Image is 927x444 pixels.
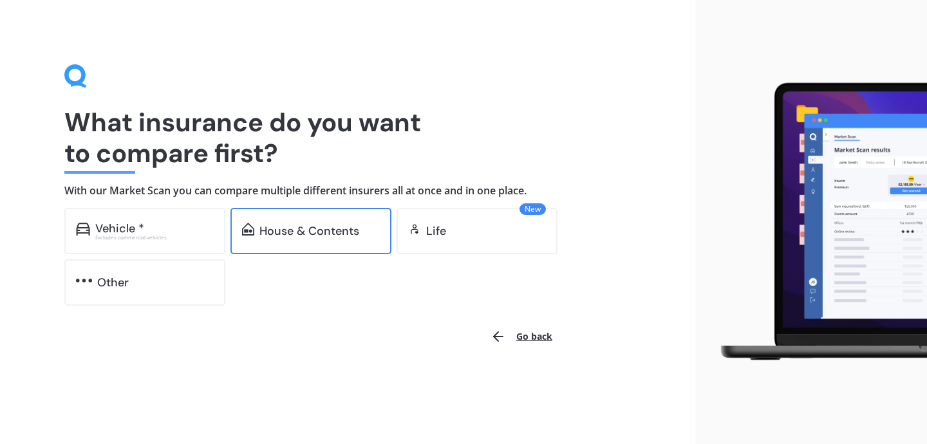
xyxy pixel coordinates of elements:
span: New [520,203,546,215]
h1: What insurance do you want to compare first? [64,107,631,169]
h4: With our Market Scan you can compare multiple different insurers all at once and in one place. [64,184,631,198]
div: Excludes commercial vehicles [95,235,214,240]
div: Life [426,225,446,237]
div: Vehicle * [95,222,144,235]
button: Go back [483,321,560,352]
img: home-and-contents.b802091223b8502ef2dd.svg [242,223,254,236]
img: life.f720d6a2d7cdcd3ad642.svg [408,223,421,236]
div: House & Contents [259,225,359,237]
img: other.81dba5aafe580aa69f38.svg [76,274,92,287]
img: car.f15378c7a67c060ca3f3.svg [76,223,90,236]
img: laptop.webp [706,77,927,367]
div: Other [97,276,129,289]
